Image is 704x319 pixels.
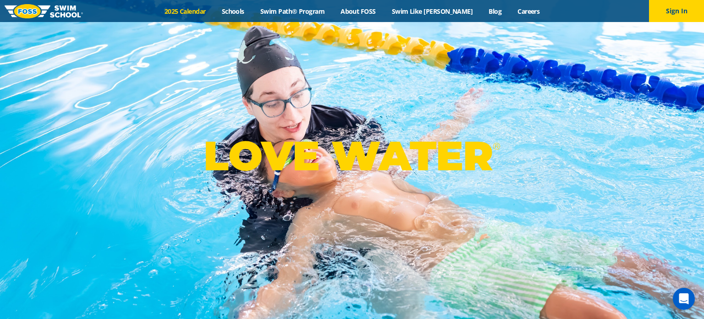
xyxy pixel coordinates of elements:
a: Swim Path® Program [252,7,332,16]
a: Schools [214,7,252,16]
a: 2025 Calendar [156,7,214,16]
a: Blog [481,7,510,16]
a: Swim Like [PERSON_NAME] [384,7,481,16]
p: LOVE WATER [203,131,500,180]
a: Careers [510,7,548,16]
a: About FOSS [333,7,384,16]
div: Open Intercom Messenger [673,288,695,310]
img: FOSS Swim School Logo [5,4,83,18]
sup: ® [493,140,500,152]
